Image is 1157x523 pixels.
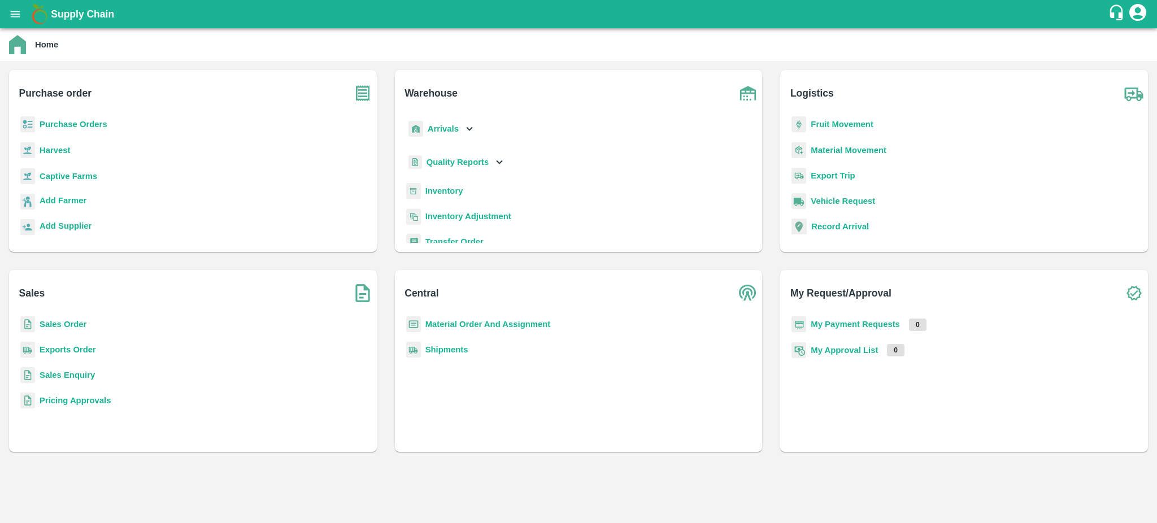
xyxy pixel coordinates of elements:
div: Quality Reports [406,151,506,174]
img: sales [20,367,35,383]
b: Arrivals [428,124,459,133]
img: whTransfer [406,234,421,250]
img: delivery [791,168,806,184]
div: account of current user [1128,2,1148,26]
a: Exports Order [40,345,96,354]
b: My Request/Approval [790,285,891,301]
img: whArrival [408,121,423,137]
button: open drawer [2,1,28,27]
b: Supply Chain [51,8,114,20]
a: Purchase Orders [40,120,107,129]
b: Purchase order [19,85,92,101]
a: Add Farmer [40,194,86,210]
p: 0 [909,319,927,331]
img: approval [791,342,806,359]
a: Inventory [425,186,463,195]
img: logo [28,3,51,25]
a: Sales Order [40,320,86,329]
b: Quality Reports [427,158,489,167]
img: qualityReport [408,155,422,169]
div: Arrivals [406,116,476,142]
a: Harvest [40,146,70,155]
a: Record Arrival [811,222,869,231]
p: 0 [887,344,904,356]
a: Inventory Adjustment [425,212,511,221]
a: Transfer Order [425,237,484,246]
img: centralMaterial [406,316,421,333]
img: warehouse [734,79,762,107]
img: fruit [791,116,806,133]
a: Add Supplier [40,220,92,235]
b: Logistics [790,85,834,101]
img: reciept [20,116,35,133]
b: Sales [19,285,45,301]
img: check [1120,279,1148,307]
a: Supply Chain [51,6,1108,22]
img: whInventory [406,183,421,199]
a: Material Movement [811,146,886,155]
img: sales [20,316,35,333]
a: Shipments [425,345,468,354]
img: shipments [20,342,35,358]
a: Pricing Approvals [40,396,111,405]
img: supplier [20,219,35,236]
b: Warehouse [404,85,458,101]
img: harvest [20,168,35,185]
a: Sales Enquiry [40,371,95,380]
img: home [9,35,26,54]
img: vehicle [791,193,806,210]
img: harvest [20,142,35,159]
img: recordArrival [791,219,807,234]
img: payment [791,316,806,333]
img: shipments [406,342,421,358]
img: sales [20,393,35,409]
img: inventory [406,208,421,225]
a: Vehicle Request [811,197,875,206]
a: Material Order And Assignment [425,320,551,329]
b: Add Farmer [40,196,86,205]
b: Central [404,285,438,301]
img: material [791,142,806,159]
img: soSales [349,279,377,307]
a: Fruit Movement [811,120,873,129]
img: truck [1120,79,1148,107]
b: Add Supplier [40,221,92,230]
a: My Payment Requests [811,320,900,329]
img: farmer [20,194,35,210]
a: My Approval List [811,346,878,355]
div: customer-support [1108,4,1128,24]
a: Export Trip [811,171,855,180]
img: central [734,279,762,307]
b: Home [35,40,58,49]
img: purchase [349,79,377,107]
a: Captive Farms [40,172,97,181]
